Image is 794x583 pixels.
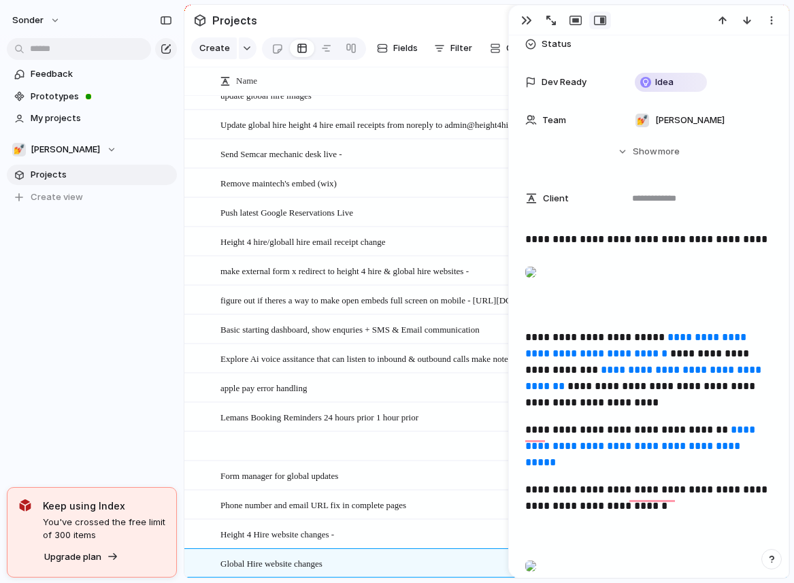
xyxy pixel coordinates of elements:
[393,41,418,55] span: Fields
[220,116,546,132] span: Update global hire height 4 hire email receipts from noreply to admin@height4hire cairns@global-hire
[199,41,230,55] span: Create
[483,37,540,59] button: Group
[7,108,177,129] a: My projects
[542,37,572,51] span: Status
[31,67,172,81] span: Feedback
[371,37,423,59] button: Fields
[506,41,533,55] span: Group
[543,192,569,205] span: Client
[210,8,260,33] span: Projects
[658,145,680,159] span: more
[542,114,566,127] span: Team
[44,550,101,564] span: Upgrade plan
[31,190,83,204] span: Create view
[635,114,649,127] div: 💅
[31,143,100,156] span: [PERSON_NAME]
[220,321,480,337] span: Basic starting dashboard, show enquries + SMS & Email communication
[7,139,177,160] button: 💅[PERSON_NAME]
[7,187,177,207] button: Create view
[6,10,67,31] button: sonder
[12,143,26,156] div: 💅
[236,74,257,88] span: Name
[220,233,386,249] span: Height 4 hire/globall hire email receipt change
[220,292,546,307] span: figure out if theres a way to make open embeds full screen on mobile - [URL][DOMAIN_NAME]
[633,145,657,159] span: Show
[31,168,172,182] span: Projects
[191,37,237,59] button: Create
[655,76,674,89] span: Idea
[7,165,177,185] a: Projects
[655,114,725,127] span: [PERSON_NAME]
[450,41,472,55] span: Filter
[220,526,334,542] span: Height 4 Hire website changes -
[525,139,772,164] button: Showmore
[43,499,165,513] span: Keep using Index
[542,76,586,89] span: Dev Ready
[40,548,122,567] button: Upgrade plan
[7,86,177,107] a: Prototypes
[220,380,307,395] span: apple pay error handling
[220,409,418,424] span: Lemans Booking Reminders 24 hours prior 1 hour prior
[220,497,406,512] span: Phone number and email URL fix in complete pages
[43,516,165,542] span: You've crossed the free limit of 300 items
[7,64,177,84] a: Feedback
[220,467,338,483] span: Form manager for global updates
[31,112,172,125] span: My projects
[220,146,342,161] span: Send Semcar mechanic desk live -
[220,350,546,366] span: Explore Ai voice assitance that can listen to inbound & outbound calls make notes and add to aven...
[31,90,172,103] span: Prototypes
[12,14,44,27] span: sonder
[220,175,337,190] span: Remove maintech's embed (wix)
[429,37,478,59] button: Filter
[220,555,322,571] span: Global Hire website changes
[220,204,353,220] span: Push latest Google Reservations Live
[220,263,469,278] span: make external form x redirect to height 4 hire & global hire websites -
